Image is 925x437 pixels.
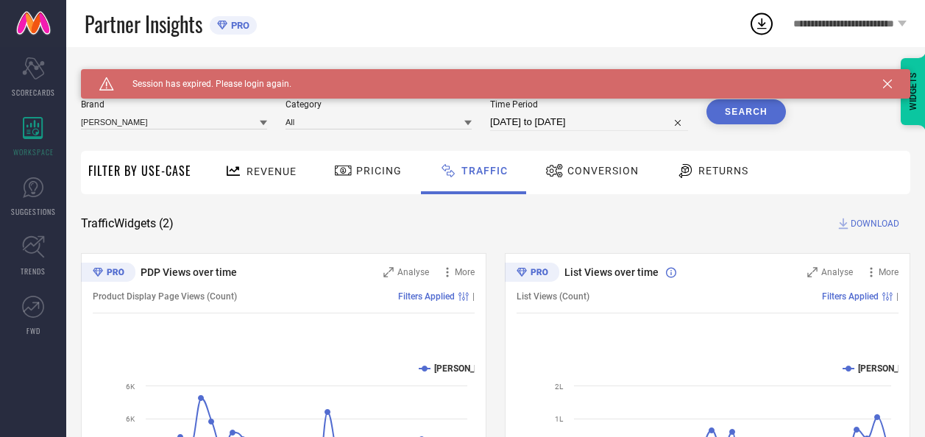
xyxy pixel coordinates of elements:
[12,87,55,98] span: SCORECARDS
[397,267,429,277] span: Analyse
[807,267,818,277] svg: Zoom
[81,216,174,231] span: Traffic Widgets ( 2 )
[896,291,899,302] span: |
[247,166,297,177] span: Revenue
[286,99,472,110] span: Category
[555,415,564,423] text: 1L
[398,291,455,302] span: Filters Applied
[26,325,40,336] span: FWD
[858,363,925,374] text: [PERSON_NAME]
[81,99,267,110] span: Brand
[555,383,564,391] text: 2L
[461,165,508,177] span: Traffic
[567,165,639,177] span: Conversion
[851,216,899,231] span: DOWNLOAD
[564,266,659,278] span: List Views over time
[505,263,559,285] div: Premium
[85,9,202,39] span: Partner Insights
[822,291,879,302] span: Filters Applied
[455,267,475,277] span: More
[88,162,191,180] span: Filter By Use-Case
[706,99,786,124] button: Search
[114,79,291,89] span: Session has expired. Please login again.
[517,291,589,302] span: List Views (Count)
[21,266,46,277] span: TRENDS
[879,267,899,277] span: More
[141,266,237,278] span: PDP Views over time
[81,263,135,285] div: Premium
[81,69,183,81] span: SYSTEM WORKSPACE
[11,206,56,217] span: SUGGESTIONS
[383,267,394,277] svg: Zoom
[821,267,853,277] span: Analyse
[748,10,775,37] div: Open download list
[126,383,135,391] text: 6K
[227,20,249,31] span: PRO
[93,291,237,302] span: Product Display Page Views (Count)
[490,113,688,131] input: Select time period
[490,99,688,110] span: Time Period
[698,165,748,177] span: Returns
[356,165,402,177] span: Pricing
[126,415,135,423] text: 6K
[434,363,501,374] text: [PERSON_NAME]
[13,146,54,157] span: WORKSPACE
[472,291,475,302] span: |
